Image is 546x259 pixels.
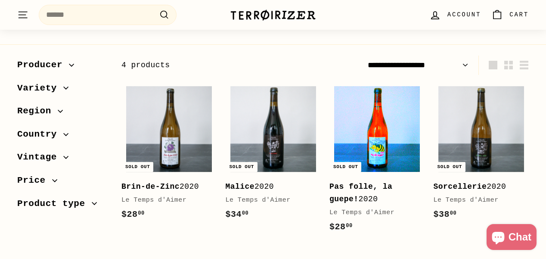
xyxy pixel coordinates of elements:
[226,182,255,191] b: Malice
[121,59,325,72] div: 4 products
[424,2,486,28] a: Account
[486,2,534,28] a: Cart
[434,182,487,191] b: Sorcellerie
[121,209,145,219] span: $28
[17,150,63,165] span: Vintage
[121,195,208,206] div: Le Temps d'Aimer
[17,171,108,194] button: Price
[330,162,361,172] div: Sold out
[17,104,58,119] span: Region
[509,10,529,19] span: Cart
[17,127,63,142] span: Country
[17,173,52,188] span: Price
[329,182,392,203] b: Pas folle, la guepe!
[329,181,416,206] div: 2020
[17,79,108,102] button: Variety
[226,195,313,206] div: Le Temps d'Aimer
[450,210,456,216] sup: 00
[346,223,352,229] sup: 00
[434,81,529,230] a: Sold out Sorcellerie2020Le Temps d'Aimer
[434,162,465,172] div: Sold out
[17,125,108,148] button: Country
[121,81,217,230] a: Sold out Brin-de-Zinc2020Le Temps d'Aimer
[121,181,208,193] div: 2020
[434,181,521,193] div: 2020
[122,162,153,172] div: Sold out
[434,209,457,219] span: $38
[447,10,481,19] span: Account
[17,197,92,211] span: Product type
[226,209,249,219] span: $34
[434,195,521,206] div: Le Temps d'Aimer
[242,210,248,216] sup: 00
[226,181,313,193] div: 2020
[17,102,108,125] button: Region
[226,81,321,230] a: Sold out Malice2020Le Temps d'Aimer
[17,194,108,218] button: Product type
[121,182,180,191] b: Brin-de-Zinc
[17,58,69,72] span: Producer
[484,224,539,252] inbox-online-store-chat: Shopify online store chat
[138,210,144,216] sup: 00
[226,162,257,172] div: Sold out
[17,81,63,96] span: Variety
[329,81,425,243] a: Sold out Pas folle, la guepe!2020Le Temps d'Aimer
[17,56,108,79] button: Producer
[329,222,353,232] span: $28
[329,208,416,218] div: Le Temps d'Aimer
[17,148,108,171] button: Vintage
